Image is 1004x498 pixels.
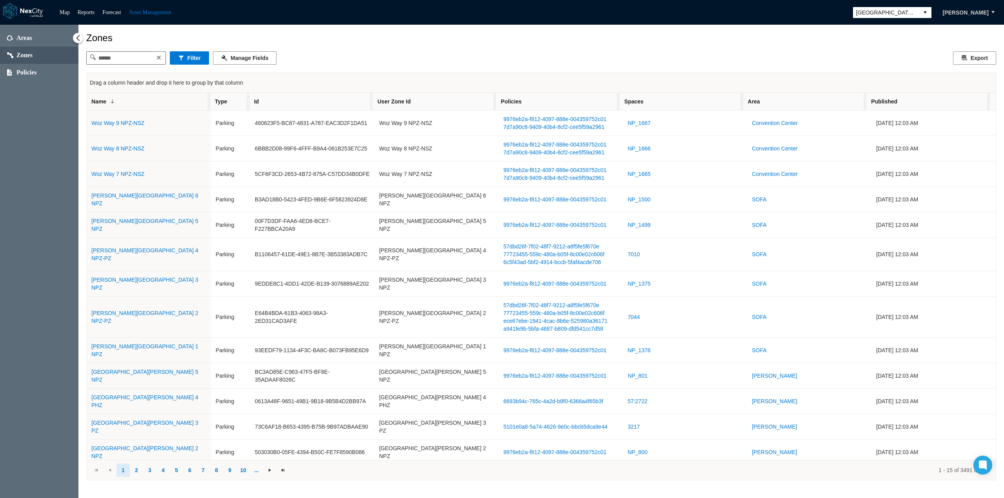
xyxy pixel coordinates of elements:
a: 6c5f43ad-5bf2-4914-bccb-5faf4acde706 [504,258,601,266]
a: NP_1499 [627,221,650,229]
td: [DATE] 12:03 AM [871,136,996,161]
a: 7d7a90c8-9409-40b4-8cf2-cee5f59a2961 [504,148,605,156]
a: 77723455-559c-480a-b05f-8c00e02c606f [504,250,605,258]
td: Parking [211,338,250,363]
td: [GEOGRAPHIC_DATA][PERSON_NAME] 2 NPZ [375,440,499,465]
img: zones.svg [7,52,13,58]
td: [DATE] 12:03 AM [871,161,996,187]
td: 93EEDF79-1134-4F3C-BA8C-B073FB95E6D9 [250,338,375,363]
a: 7010 [627,250,640,258]
td: [GEOGRAPHIC_DATA][PERSON_NAME] 4 PHZ [375,389,499,414]
a: 77723455-559c-480a-b05f-8c00e02c606f [504,309,605,317]
a: NP_1666 [627,145,650,152]
button: select [919,7,931,18]
a: 57dbd26f-7f02-48f7-9212-a8f5fe5f670e [504,243,599,250]
td: [PERSON_NAME][GEOGRAPHIC_DATA] 4 NPZ-PZ [375,238,499,271]
td: B1106457-61DE-49E1-8B7E-3B53383ADB7C [250,238,375,271]
span: Spaces [624,98,644,105]
td: Parking [211,389,250,414]
td: Woz Way 7 NPZ-NSZ [375,161,499,187]
span: User Zone Id [377,98,411,105]
a: undefined 3 [143,464,156,477]
a: SOFA [752,313,766,321]
td: Parking [211,271,250,297]
a: NP_1667 [627,119,650,127]
td: [DATE] 12:03 AM [871,187,996,212]
a: Forecast [102,9,121,15]
td: Parking [211,212,250,238]
a: 9976eb2a-f812-4097-888e-004359752c01 [504,448,607,456]
a: 9976eb2a-f812-4097-888e-004359752c01 [504,166,607,174]
button: Export [953,51,996,65]
span: Zones [16,51,33,59]
td: 00F7D3DF-FAA6-4ED8-BCE7-F227BBCA20A9 [250,212,375,238]
a: 9976eb2a-f812-4097-888e-004359752c01 [504,115,607,123]
a: SOFA [752,346,766,354]
a: [GEOGRAPHIC_DATA][PERSON_NAME] 4 PHZ [91,394,198,408]
a: NP_801 [627,372,648,380]
span: Areas [16,34,32,42]
a: ... [250,464,263,477]
div: 1 - 15 of 3491 items [295,466,987,474]
a: undefined 2 [130,464,143,477]
a: [PERSON_NAME][GEOGRAPHIC_DATA] 4 NPZ-PZ [91,247,198,261]
td: 6BBB2D08-99F6-4FFF-B9A4-061B253E7C25 [250,136,375,161]
a: [PERSON_NAME] [752,372,797,380]
a: [PERSON_NAME][GEOGRAPHIC_DATA] 2 NPZ-PZ [91,310,198,324]
a: 57:2722 [627,397,648,405]
span: Export [971,54,988,62]
span: Area [748,98,760,105]
a: Convention Center [752,170,798,178]
td: [DATE] 12:03 AM [871,297,996,338]
td: [PERSON_NAME][GEOGRAPHIC_DATA] 1 NPZ [375,338,499,363]
td: [PERSON_NAME][GEOGRAPHIC_DATA] 6 NPZ [375,187,499,212]
span: Policies [501,98,522,105]
td: [DATE] 12:03 AM [871,414,996,440]
td: [GEOGRAPHIC_DATA][PERSON_NAME] 5 NPZ [375,363,499,389]
td: [GEOGRAPHIC_DATA][PERSON_NAME] 3 PZ [375,414,499,440]
div: Drag a column header and drop it here to group by that column [90,76,993,90]
td: [DATE] 12:03 AM [871,238,996,271]
span: Published [871,98,897,105]
td: Parking [211,136,250,161]
td: B3AD18B0-5423-4FED-9B6E-6F5823924D8E [250,187,375,212]
a: undefined 1 [116,464,130,477]
a: Woz Way 9 NPZ-NSZ [91,120,144,126]
td: 73C6AF18-B653-4395-B75B-9B97ADBAAE90 [250,414,375,440]
span: Policies [16,69,37,76]
a: [PERSON_NAME] [752,423,797,431]
a: undefined 8 [210,464,223,477]
a: SOFA [752,221,766,229]
a: NP_1665 [627,170,650,178]
button: Manage Fields [213,51,276,65]
a: 3217 [627,423,640,431]
a: Go to the last page [276,464,290,477]
td: [DATE] 12:03 AM [871,212,996,238]
td: 0613A48F-9651-49B1-9B18-9B5B4D2BB97A [250,389,375,414]
a: Convention Center [752,119,798,127]
a: 7d7a90c8-9409-40b4-8cf2-cee5f59a2961 [504,174,605,182]
a: ece67ebe-1941-4cac-8b6e-525980a36171 [504,317,607,325]
td: Parking [211,414,250,440]
td: 460623F5-BC87-4831-A787-EAC3D2F1DA51 [250,110,375,136]
a: undefined 10 [236,464,250,477]
a: [GEOGRAPHIC_DATA][PERSON_NAME] 5 NPZ [91,369,198,383]
a: [GEOGRAPHIC_DATA][PERSON_NAME] 2 NPZ [91,445,198,459]
td: 503030B0-05FE-4394-B50C-FE7F8590B086 [250,440,375,465]
span: Name [91,98,106,105]
td: Parking [211,161,250,187]
a: [PERSON_NAME] [752,397,797,405]
td: [DATE] 12:03 AM [871,363,996,389]
td: [DATE] 12:03 AM [871,110,996,136]
a: Convention Center [752,145,798,152]
a: NP_1376 [627,346,650,354]
td: [DATE] 12:03 AM [871,338,996,363]
a: undefined 7 [196,464,210,477]
a: Woz Way 8 NPZ-NSZ [91,145,144,152]
td: [DATE] 12:03 AM [871,440,996,465]
a: Asset Management [129,9,171,15]
a: NP_1500 [627,196,650,203]
td: [DATE] 12:03 AM [871,271,996,297]
td: Parking [211,110,250,136]
a: 9976eb2a-f812-4097-888e-004359752c01 [504,196,607,203]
